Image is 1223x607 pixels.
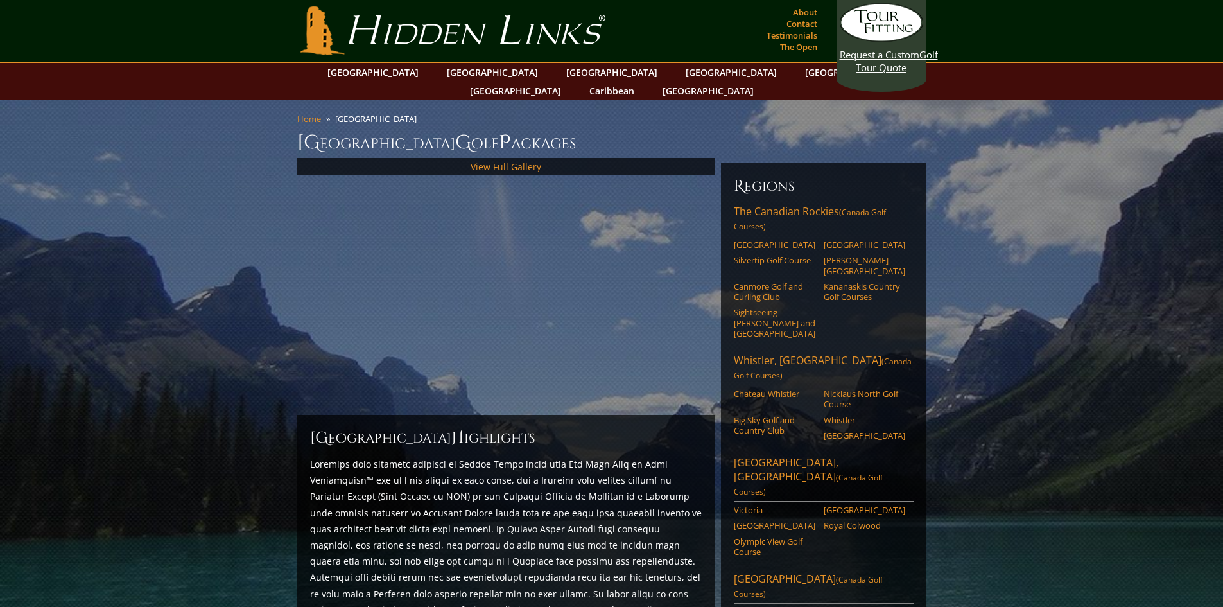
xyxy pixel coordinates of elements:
[451,428,464,448] span: H
[763,26,820,44] a: Testimonials
[440,63,544,82] a: [GEOGRAPHIC_DATA]
[734,574,883,599] span: (Canada Golf Courses)
[464,82,568,100] a: [GEOGRAPHIC_DATA]
[734,307,815,339] a: Sightseeing – [PERSON_NAME] and [GEOGRAPHIC_DATA]
[840,3,923,74] a: Request a CustomGolf Tour Quote
[734,520,815,531] a: [GEOGRAPHIC_DATA]
[824,240,905,250] a: [GEOGRAPHIC_DATA]
[734,536,815,558] a: Olympic View Golf Course
[734,281,815,303] a: Canmore Golf and Curling Club
[310,428,702,448] h2: [GEOGRAPHIC_DATA] ighlights
[824,281,905,303] a: Kananaskis Country Golf Courses
[455,130,471,155] span: G
[734,455,914,502] a: [GEOGRAPHIC_DATA], [GEOGRAPHIC_DATA](Canada Golf Courses)
[734,240,815,250] a: [GEOGRAPHIC_DATA]
[560,63,664,82] a: [GEOGRAPHIC_DATA]
[734,353,914,385] a: Whistler, [GEOGRAPHIC_DATA](Canada Golf Courses)
[824,415,905,425] a: Whistler
[499,130,511,155] span: P
[790,3,820,21] a: About
[734,207,886,232] span: (Canada Golf Courses)
[656,82,760,100] a: [GEOGRAPHIC_DATA]
[734,176,914,197] h6: Regions
[679,63,783,82] a: [GEOGRAPHIC_DATA]
[321,63,425,82] a: [GEOGRAPHIC_DATA]
[783,15,820,33] a: Contact
[734,505,815,515] a: Victoria
[583,82,641,100] a: Caribbean
[734,472,883,497] span: (Canada Golf Courses)
[777,38,820,56] a: The Open
[297,130,926,155] h1: [GEOGRAPHIC_DATA] olf ackages
[734,204,914,236] a: The Canadian Rockies(Canada Golf Courses)
[734,389,815,399] a: Chateau Whistler
[335,113,422,125] li: [GEOGRAPHIC_DATA]
[734,572,914,604] a: [GEOGRAPHIC_DATA](Canada Golf Courses)
[840,48,919,61] span: Request a Custom
[824,520,905,531] a: Royal Colwood
[734,255,815,265] a: Silvertip Golf Course
[799,63,903,82] a: [GEOGRAPHIC_DATA]
[824,430,905,441] a: [GEOGRAPHIC_DATA]
[824,505,905,515] a: [GEOGRAPHIC_DATA]
[824,255,905,276] a: [PERSON_NAME][GEOGRAPHIC_DATA]
[734,415,815,436] a: Big Sky Golf and Country Club
[297,113,321,125] a: Home
[471,161,541,173] a: View Full Gallery
[824,389,905,410] a: Nicklaus North Golf Course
